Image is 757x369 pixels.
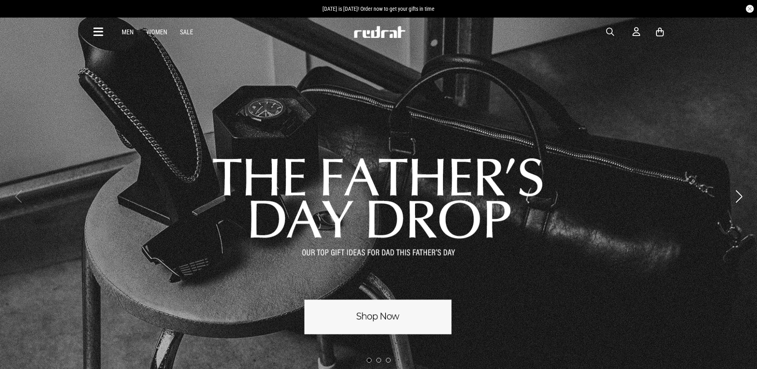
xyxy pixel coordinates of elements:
button: Next slide [733,188,744,205]
img: Redrat logo [353,26,406,38]
a: Men [122,28,134,36]
span: [DATE] is [DATE]! Order now to get your gifts in time [322,6,435,12]
a: Women [146,28,167,36]
button: Previous slide [13,188,24,205]
a: Sale [180,28,193,36]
